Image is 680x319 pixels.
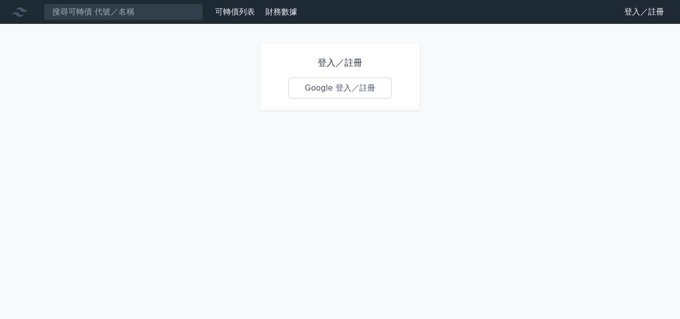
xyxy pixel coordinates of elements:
[265,7,297,16] a: 財務數據
[44,3,203,20] input: 搜尋可轉債 代號／名稱
[215,7,255,16] a: 可轉債列表
[288,56,392,70] h1: 登入／註冊
[616,4,672,20] a: 登入／註冊
[288,78,392,99] a: Google 登入／註冊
